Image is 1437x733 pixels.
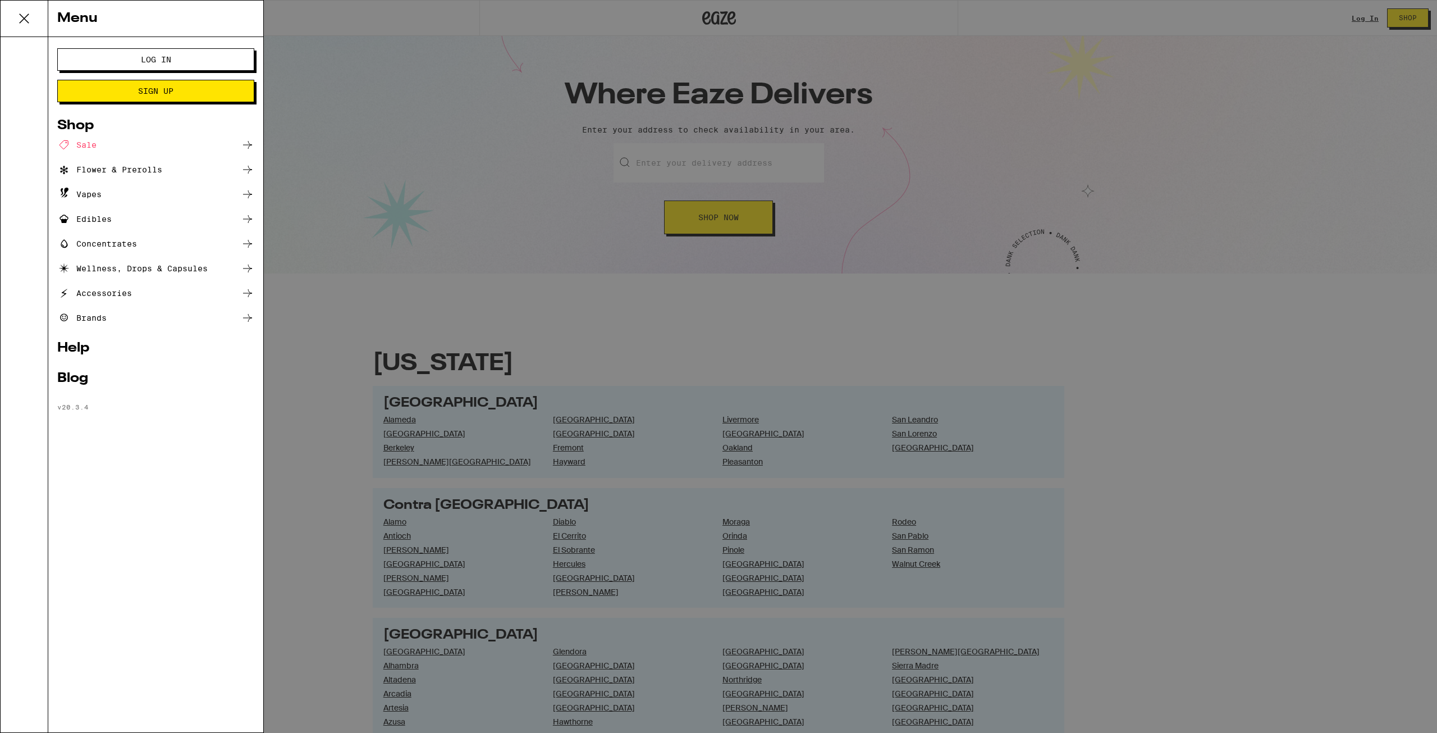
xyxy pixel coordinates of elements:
span: Hi. Need any help? [7,8,81,17]
div: Edibles [57,212,112,226]
a: Concentrates [57,237,254,251]
a: Flower & Prerolls [57,163,254,176]
span: Sign Up [138,87,173,95]
div: Concentrates [57,237,137,251]
div: Brands [57,311,107,325]
a: Accessories [57,286,254,300]
div: Flower & Prerolls [57,163,162,176]
a: Vapes [57,188,254,201]
a: Help [57,342,254,355]
a: Brands [57,311,254,325]
a: Sign Up [57,86,254,95]
div: Wellness, Drops & Capsules [57,262,208,275]
div: Vapes [57,188,102,201]
a: Log In [57,55,254,64]
a: Sale [57,138,254,152]
a: Edibles [57,212,254,226]
button: Sign Up [57,80,254,102]
a: Shop [57,119,254,133]
button: Log In [57,48,254,71]
span: Log In [141,56,171,63]
a: Blog [57,372,254,385]
div: Menu [48,1,263,37]
span: v 20.3.4 [57,403,89,411]
a: Wellness, Drops & Capsules [57,262,254,275]
div: Sale [57,138,97,152]
div: Accessories [57,286,132,300]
